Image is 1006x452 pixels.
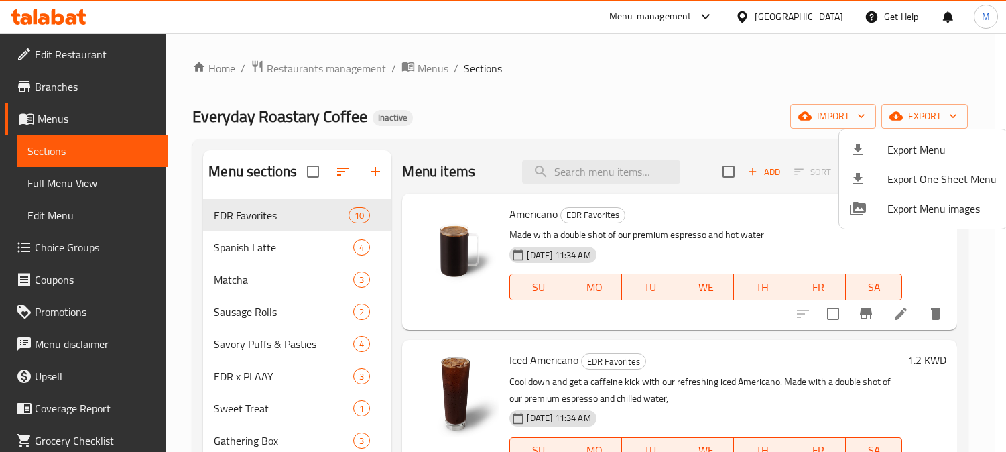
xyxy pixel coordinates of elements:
span: Export One Sheet Menu [887,171,997,187]
span: Export Menu images [887,201,997,217]
span: Export Menu [887,142,997,158]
